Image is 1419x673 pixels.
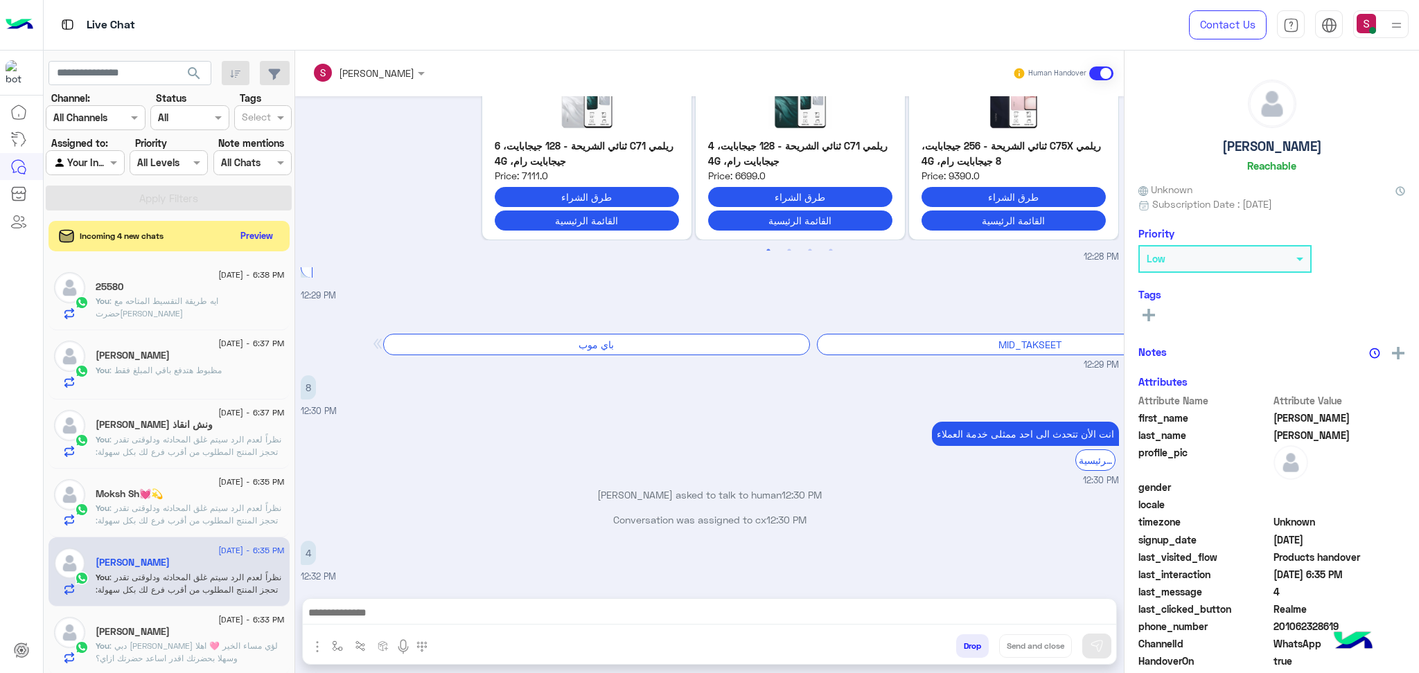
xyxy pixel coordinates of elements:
[355,640,366,652] img: Trigger scenario
[824,244,838,258] button: 4 of 2
[218,136,284,150] label: Note mentions
[349,634,372,657] button: Trigger scenario
[1273,428,1406,442] span: عبد العظيم
[922,210,1106,231] button: القائمة الرئيسية
[87,16,135,35] p: Live Chat
[1283,17,1299,33] img: tab
[96,296,218,318] span: ايه طريقة التقسيط المتاحه مع حضرتك
[1273,480,1406,494] span: null
[1273,532,1406,547] span: 2025-08-15T19:42:09.433Z
[96,488,163,500] h5: Moksh Sh💓💫
[54,410,85,441] img: defaultAdmin.png
[922,138,1106,168] p: ريلمي C75X ثنائي الشريحة - 256 جيجابايت، 8 جيجابايت رام، 4G
[1138,550,1271,564] span: last_visited_flow
[1138,619,1271,634] span: phone_number
[999,634,1072,658] button: Send and close
[54,479,85,510] img: defaultAdmin.png
[1369,348,1380,359] img: notes
[1273,584,1406,599] span: 4
[301,290,336,300] span: 12:29 PM
[708,210,892,231] button: القائمة الرئيسية
[495,168,679,183] span: Price: 7111.0
[96,626,170,638] h5: Ibrahim Mahdy
[1138,288,1405,300] h6: Tags
[218,337,284,350] span: [DATE] - 6:37 PM
[1028,68,1086,79] small: Human Handover
[708,138,892,168] p: ريلمي C71 ثنائي الشريحة - 128 جيجابايت، 4 جيجابايت رام، 4G
[75,640,89,654] img: WhatsApp
[1075,449,1116,471] div: القائمة الرئيسية
[1152,197,1272,211] span: Subscription Date : [DATE]
[922,187,1106,207] button: طرق الشراء
[1090,639,1104,653] img: send message
[1138,532,1271,547] span: signup_date
[54,548,85,579] img: defaultAdmin.png
[96,434,109,445] span: You
[46,186,292,210] button: Apply Filters
[75,296,89,309] img: WhatsApp
[1138,346,1167,358] h6: Notes
[1277,10,1305,39] a: tab
[75,503,89,517] img: WhatsApp
[75,571,89,585] img: WhatsApp
[54,341,85,372] img: defaultAdmin.png
[1273,619,1406,634] span: 201062328619
[1138,602,1271,616] span: last_clicked_button
[1138,375,1188,388] h6: Attributes
[495,210,679,231] button: القائمة الرئيسية
[96,419,213,431] h5: محمود ابو كيان ونش انقاذ
[96,503,284,613] span: نظراً لعدم الرد سيتم غلق المحادثه ودلوقتى تقدر تحجز المنتج المطلوب من أقرب فرع لك بكل سهولة: 1️⃣ ...
[1138,411,1271,425] span: first_name
[1273,514,1406,529] span: Unknown
[96,296,109,306] span: You
[1392,347,1404,359] img: add
[75,364,89,378] img: WhatsApp
[383,334,810,355] div: باي موب
[495,62,679,132] img: C71-128-6-KSp.jpg
[301,375,316,400] p: 18/8/2025, 12:30 PM
[495,138,679,168] p: ريلمي C71 ثنائي الشريحة - 128 جيجابايت، 6 جيجابايت رام، 4G
[301,571,336,582] span: 12:32 PM
[1249,80,1296,127] img: defaultAdmin.png
[1083,474,1119,487] span: 12:30 PM
[1273,567,1406,582] span: 2025-08-18T15:35:16.8621801Z
[309,638,326,655] img: send attachment
[1084,359,1119,372] span: 12:29 PM
[782,244,796,258] button: 2 of 2
[301,406,337,416] span: 12:30 PM
[803,244,817,258] button: 3 of 2
[817,334,1244,355] div: MID_TAKSEET
[1138,428,1271,442] span: last_name
[1273,445,1308,480] img: defaultAdmin.png
[54,617,85,648] img: defaultAdmin.png
[218,544,284,557] span: [DATE] - 6:35 PM
[1273,550,1406,564] span: Products handover
[1329,618,1377,666] img: hulul-logo.png
[1273,636,1406,651] span: 2
[1273,393,1406,408] span: Attribute Value
[922,62,1106,132] img: C75x-256G.jpg
[1273,602,1406,616] span: Realme
[301,541,316,565] p: 18/8/2025, 12:32 PM
[51,136,108,150] label: Assigned to:
[1138,227,1174,240] h6: Priority
[96,640,109,651] span: You
[240,109,271,127] div: Select
[932,422,1119,446] p: 18/8/2025, 12:30 PM
[1189,10,1267,39] a: Contact Us
[1138,584,1271,599] span: last_message
[1084,251,1119,264] span: 12:28 PM
[218,476,284,488] span: [DATE] - 6:35 PM
[109,365,222,375] span: مظبوط هتدفع باقي المبلغ فقط
[1138,182,1192,197] span: Unknown
[1273,497,1406,512] span: null
[1222,138,1322,154] h5: [PERSON_NAME]
[177,61,211,91] button: search
[218,406,284,419] span: [DATE] - 6:37 PM
[1138,636,1271,651] span: ChannelId
[240,91,261,105] label: Tags
[156,91,186,105] label: Status
[782,489,822,501] span: 12:30 PM
[1357,14,1376,33] img: userImage
[708,187,892,207] button: طرق الشراء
